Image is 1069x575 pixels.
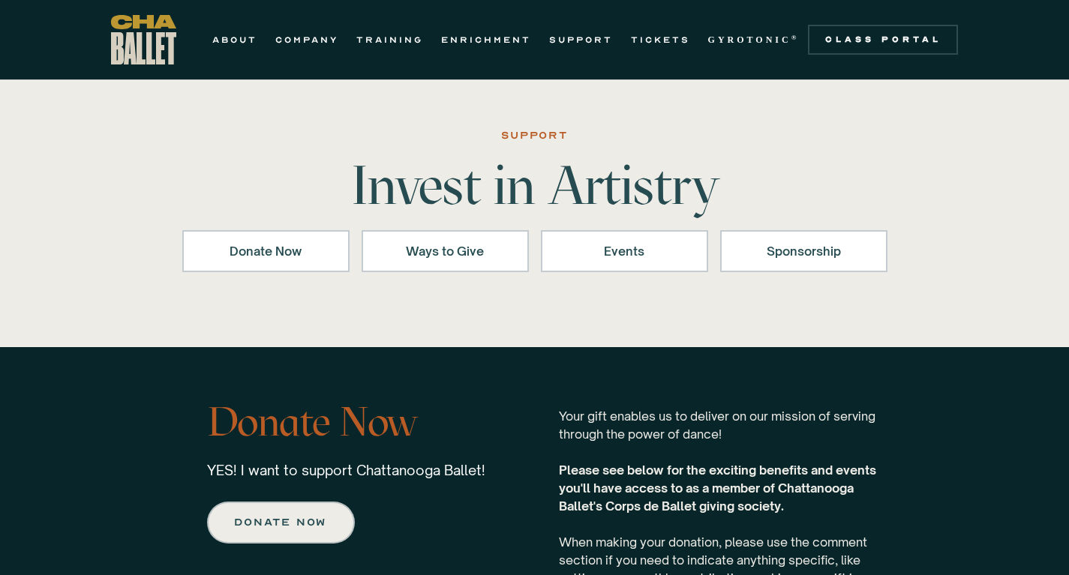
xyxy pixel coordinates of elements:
div: Class Portal [817,34,949,46]
a: Donate Now [182,230,350,272]
div: Events [560,242,689,260]
div: Sponsorship [740,242,868,260]
a: TICKETS [631,31,690,49]
div: SUPPORT [501,127,568,145]
h1: Invest in Artistry [301,158,769,212]
a: TRAINING [356,31,423,49]
a: SUPPORT [549,31,613,49]
h3: Donate Now [207,392,485,452]
a: Class Portal [808,25,958,55]
div: Donate Now [202,242,330,260]
div: Ways to Give [381,242,509,260]
strong: GYROTONIC [708,34,791,45]
a: ENRICHMENT [441,31,531,49]
a: COMPANY [275,31,338,49]
strong: Please see below for the exciting benefits and events you'll have access to as a member of Chatta... [559,463,876,514]
a: Events [541,230,708,272]
a: Donate now [207,502,355,544]
div: Donate now [236,514,326,532]
p: YES! I want to support Chattanooga Ballet! [207,461,485,479]
a: ABOUT [212,31,257,49]
a: Sponsorship [720,230,887,272]
a: GYROTONIC® [708,31,800,49]
a: home [111,15,176,64]
sup: ® [791,34,800,41]
a: Ways to Give [362,230,529,272]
